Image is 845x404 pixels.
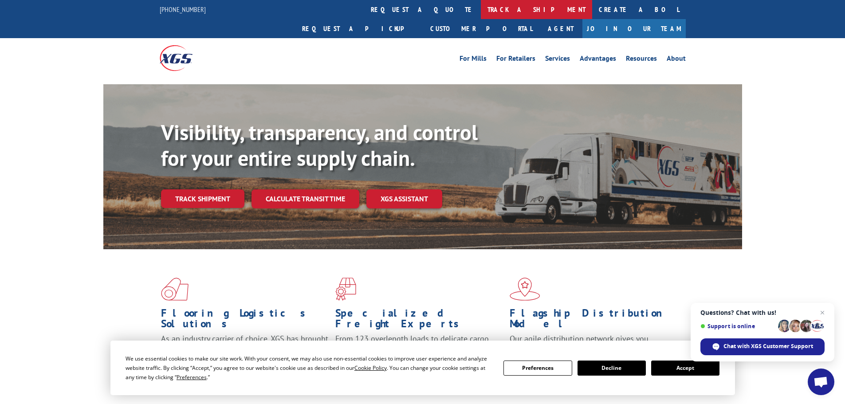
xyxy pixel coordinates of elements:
button: Accept [651,361,719,376]
img: xgs-icon-focused-on-flooring-red [335,278,356,301]
span: Our agile distribution network gives you nationwide inventory management on demand. [510,333,673,354]
a: Advantages [580,55,616,65]
span: Support is online [700,323,775,329]
a: Track shipment [161,189,244,208]
a: [PHONE_NUMBER] [160,5,206,14]
h1: Flagship Distribution Model [510,308,677,333]
h1: Flooring Logistics Solutions [161,308,329,333]
a: XGS ASSISTANT [366,189,442,208]
a: Request a pickup [295,19,424,38]
div: Chat with XGS Customer Support [700,338,825,355]
span: Close chat [817,307,828,318]
div: We use essential cookies to make our site work. With your consent, we may also use non-essential ... [126,354,493,382]
button: Preferences [503,361,572,376]
span: Chat with XGS Customer Support [723,342,813,350]
a: Services [545,55,570,65]
img: xgs-icon-total-supply-chain-intelligence-red [161,278,189,301]
b: Visibility, transparency, and control for your entire supply chain. [161,118,478,172]
a: For Mills [460,55,487,65]
a: For Retailers [496,55,535,65]
img: xgs-icon-flagship-distribution-model-red [510,278,540,301]
a: Calculate transit time [252,189,359,208]
button: Decline [578,361,646,376]
div: Cookie Consent Prompt [110,341,735,395]
span: Questions? Chat with us! [700,309,825,316]
a: About [667,55,686,65]
span: Preferences [177,373,207,381]
div: Open chat [808,369,834,395]
a: Agent [539,19,582,38]
a: Resources [626,55,657,65]
p: From 123 overlength loads to delicate cargo, our experienced staff knows the best way to move you... [335,333,503,373]
span: As an industry carrier of choice, XGS has brought innovation and dedication to flooring logistics... [161,333,328,365]
a: Customer Portal [424,19,539,38]
span: Cookie Policy [354,364,387,372]
h1: Specialized Freight Experts [335,308,503,333]
a: Join Our Team [582,19,686,38]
